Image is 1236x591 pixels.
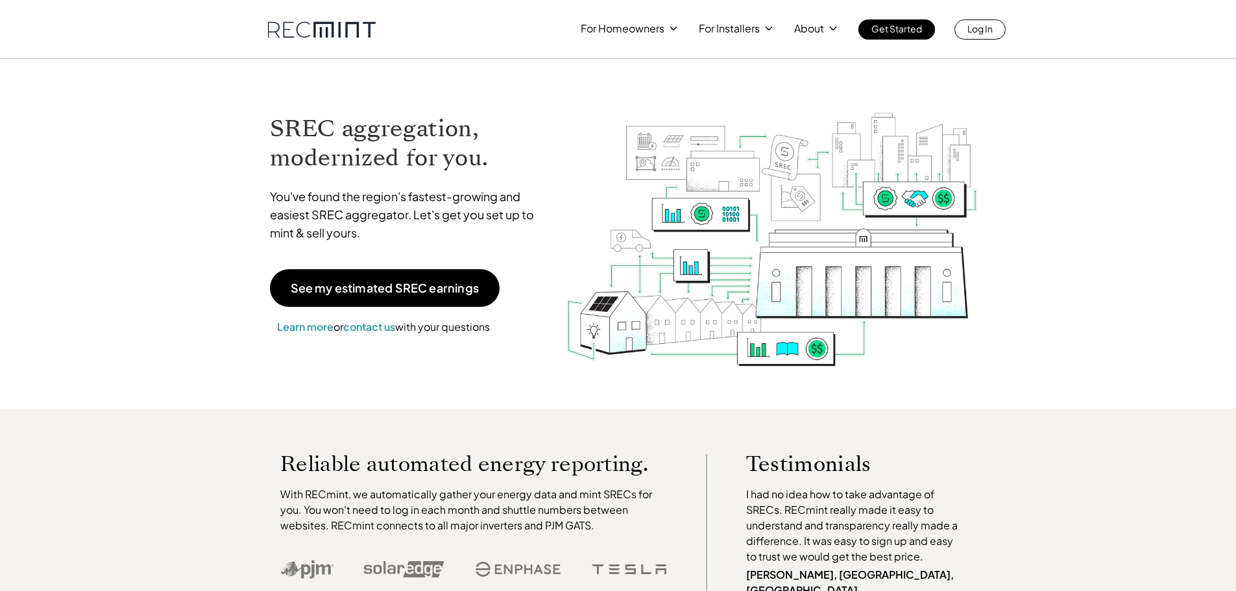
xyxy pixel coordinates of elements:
p: Testimonials [746,454,939,474]
p: You've found the region's fastest-growing and easiest SREC aggregator. Let's get you set up to mi... [270,187,546,242]
p: or with your questions [270,319,497,335]
a: Log In [954,19,1006,40]
p: I had no idea how to take advantage of SRECs. RECmint really made it easy to understand and trans... [746,487,964,564]
a: contact us [343,320,395,333]
p: See my estimated SREC earnings [291,282,479,294]
a: Get Started [858,19,935,40]
p: Log In [967,19,993,38]
p: For Homeowners [581,19,664,38]
p: Reliable automated energy reporting. [280,454,667,474]
a: See my estimated SREC earnings [270,269,500,307]
p: About [794,19,824,38]
p: For Installers [699,19,760,38]
p: With RECmint, we automatically gather your energy data and mint SRECs for you. You won't need to ... [280,487,667,533]
a: Learn more [277,320,333,333]
img: RECmint value cycle [565,78,979,370]
p: Get Started [871,19,922,38]
h1: SREC aggregation, modernized for you. [270,114,546,173]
